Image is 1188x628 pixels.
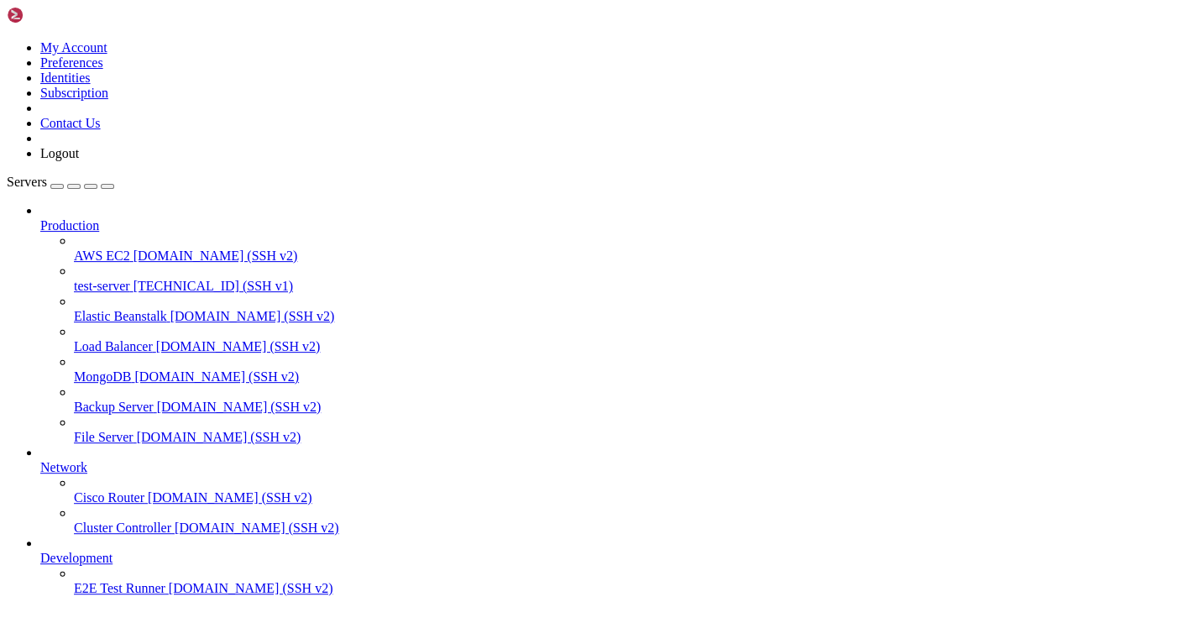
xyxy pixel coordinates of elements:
[74,249,130,263] span: AWS EC2
[170,309,335,323] span: [DOMAIN_NAME] (SSH v2)
[74,324,1181,354] li: Load Balancer [DOMAIN_NAME] (SSH v2)
[74,294,1181,324] li: Elastic Beanstalk [DOMAIN_NAME] (SSH v2)
[74,430,1181,445] a: File Server [DOMAIN_NAME] (SSH v2)
[156,339,321,353] span: [DOMAIN_NAME] (SSH v2)
[40,218,99,233] span: Production
[74,233,1181,264] li: AWS EC2 [DOMAIN_NAME] (SSH v2)
[74,490,1181,505] a: Cisco Router [DOMAIN_NAME] (SSH v2)
[40,40,107,55] a: My Account
[40,551,1181,566] a: Development
[133,279,293,293] span: [TECHNICAL_ID] (SSH v1)
[40,203,1181,445] li: Production
[157,400,322,414] span: [DOMAIN_NAME] (SSH v2)
[133,249,298,263] span: [DOMAIN_NAME] (SSH v2)
[7,175,114,189] a: Servers
[74,400,154,414] span: Backup Server
[74,309,1181,324] a: Elastic Beanstalk [DOMAIN_NAME] (SSH v2)
[74,566,1181,596] li: E2E Test Runner [DOMAIN_NAME] (SSH v2)
[40,86,108,100] a: Subscription
[7,7,967,22] x-row: Connecting [TECHNICAL_ID]...
[74,581,165,595] span: E2E Test Runner
[40,445,1181,536] li: Network
[40,551,113,565] span: Development
[40,71,91,85] a: Identities
[169,581,333,595] span: [DOMAIN_NAME] (SSH v2)
[74,490,144,505] span: Cisco Router
[74,385,1181,415] li: Backup Server [DOMAIN_NAME] (SSH v2)
[40,146,79,160] a: Logout
[7,175,47,189] span: Servers
[40,536,1181,596] li: Development
[74,279,130,293] span: test-server
[74,309,167,323] span: Elastic Beanstalk
[74,369,131,384] span: MongoDB
[74,475,1181,505] li: Cisco Router [DOMAIN_NAME] (SSH v2)
[74,505,1181,536] li: Cluster Controller [DOMAIN_NAME] (SSH v2)
[74,581,1181,596] a: E2E Test Runner [DOMAIN_NAME] (SSH v2)
[40,460,1181,475] a: Network
[74,521,1181,536] a: Cluster Controller [DOMAIN_NAME] (SSH v2)
[40,218,1181,233] a: Production
[74,521,171,535] span: Cluster Controller
[137,430,301,444] span: [DOMAIN_NAME] (SSH v2)
[74,400,1181,415] a: Backup Server [DOMAIN_NAME] (SSH v2)
[74,354,1181,385] li: MongoDB [DOMAIN_NAME] (SSH v2)
[40,55,103,70] a: Preferences
[148,490,312,505] span: [DOMAIN_NAME] (SSH v2)
[134,369,299,384] span: [DOMAIN_NAME] (SSH v2)
[74,249,1181,264] a: AWS EC2 [DOMAIN_NAME] (SSH v2)
[40,460,87,474] span: Network
[175,521,339,535] span: [DOMAIN_NAME] (SSH v2)
[7,7,103,24] img: Shellngn
[74,369,1181,385] a: MongoDB [DOMAIN_NAME] (SSH v2)
[7,22,13,37] div: (0, 1)
[74,339,153,353] span: Load Balancer
[74,430,133,444] span: File Server
[74,339,1181,354] a: Load Balancer [DOMAIN_NAME] (SSH v2)
[74,264,1181,294] li: test-server [TECHNICAL_ID] (SSH v1)
[74,415,1181,445] li: File Server [DOMAIN_NAME] (SSH v2)
[40,116,101,130] a: Contact Us
[74,279,1181,294] a: test-server [TECHNICAL_ID] (SSH v1)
